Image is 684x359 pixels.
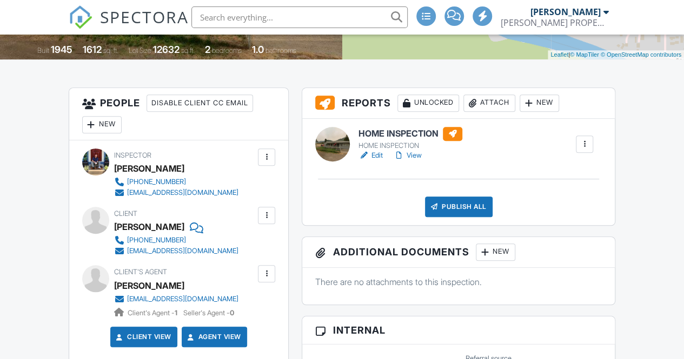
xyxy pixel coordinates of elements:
[212,46,242,55] span: bedrooms
[520,94,559,112] div: New
[175,309,177,317] strong: 1
[127,295,238,303] div: [EMAIL_ADDRESS][DOMAIN_NAME]
[191,6,408,28] input: Search everything...
[127,236,186,245] div: [PHONE_NUMBER]
[530,6,601,17] div: [PERSON_NAME]
[100,5,189,28] span: SPECTORA
[128,309,179,317] span: Client's Agent -
[114,268,167,276] span: Client's Agent
[550,51,568,58] a: Leaflet
[183,309,234,317] span: Seller's Agent -
[302,237,615,268] h3: Additional Documents
[185,331,241,342] a: Agent View
[358,150,383,161] a: Edit
[394,150,422,161] a: View
[358,141,462,150] div: HOME INSPECTION
[51,44,72,55] div: 1945
[127,178,186,186] div: [PHONE_NUMBER]
[302,316,615,344] h3: Internal
[463,94,515,112] div: Attach
[127,188,238,197] div: [EMAIL_ADDRESS][DOMAIN_NAME]
[114,187,238,198] a: [EMAIL_ADDRESS][DOMAIN_NAME]
[302,88,615,119] h3: Reports
[548,50,684,59] div: |
[315,276,602,288] p: There are no attachments to this inspection.
[114,160,184,177] div: [PERSON_NAME]
[69,5,92,29] img: The Best Home Inspection Software - Spectora
[114,219,184,235] div: [PERSON_NAME]
[358,127,462,151] a: HOME INSPECTION HOME INSPECTION
[114,209,137,218] span: Client
[181,46,195,55] span: sq.ft.
[153,44,180,55] div: 12632
[127,247,238,255] div: [EMAIL_ADDRESS][DOMAIN_NAME]
[397,94,459,112] div: Unlocked
[205,44,210,55] div: 2
[37,46,49,55] span: Built
[114,294,238,304] a: [EMAIL_ADDRESS][DOMAIN_NAME]
[425,197,493,217] div: Publish All
[114,331,171,342] a: Client View
[114,235,238,246] a: [PHONE_NUMBER]
[69,15,189,37] a: SPECTORA
[476,243,515,261] div: New
[114,177,238,187] a: [PHONE_NUMBER]
[570,51,599,58] a: © MapTiler
[103,46,118,55] span: sq. ft.
[82,116,122,133] div: New
[501,17,609,28] div: GANT PROPERTY INSPECTIONS
[252,44,264,55] div: 1.0
[114,246,238,256] a: [EMAIL_ADDRESS][DOMAIN_NAME]
[114,277,184,294] a: [PERSON_NAME]
[358,127,462,141] h6: HOME INSPECTION
[129,46,151,55] span: Lot Size
[69,88,289,140] h3: People
[601,51,681,58] a: © OpenStreetMap contributors
[114,151,151,159] span: Inspector
[83,44,102,55] div: 1612
[147,94,253,112] div: Disable Client CC Email
[265,46,296,55] span: bathrooms
[230,309,234,317] strong: 0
